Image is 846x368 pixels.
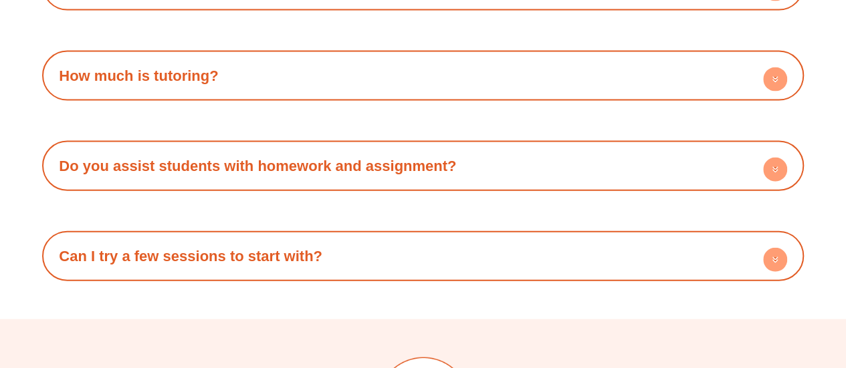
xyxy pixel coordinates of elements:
h4: Can I try a few sessions to start with? [49,238,797,274]
iframe: Chat Widget [623,217,846,368]
h4: Do you assist students with homework and assignment? [49,148,797,184]
div: How much is tutoring? [49,57,797,94]
a: Can I try a few sessions to start with? [59,248,322,264]
a: How much is tutoring? [59,67,218,84]
a: Do you assist students with homework and assignment? [59,158,456,174]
